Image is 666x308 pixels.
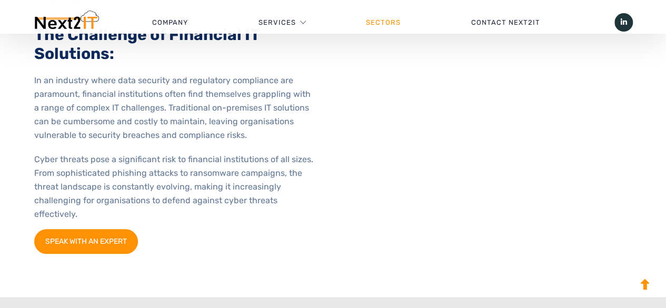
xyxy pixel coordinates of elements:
a: Sectors [331,7,436,38]
span: Cyber threats pose a significant risk to financial institutions of all sizes. From sophisticated ... [34,154,313,219]
a: Contact Next2IT [436,7,575,38]
a: Company [117,7,223,38]
a: SPEAK WITH AN EXPERT [34,229,138,254]
img: Next2IT [33,11,99,34]
span: In an industry where data security and regulatory compliance are paramount, financial institution... [34,75,311,140]
a: Services [259,7,296,38]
